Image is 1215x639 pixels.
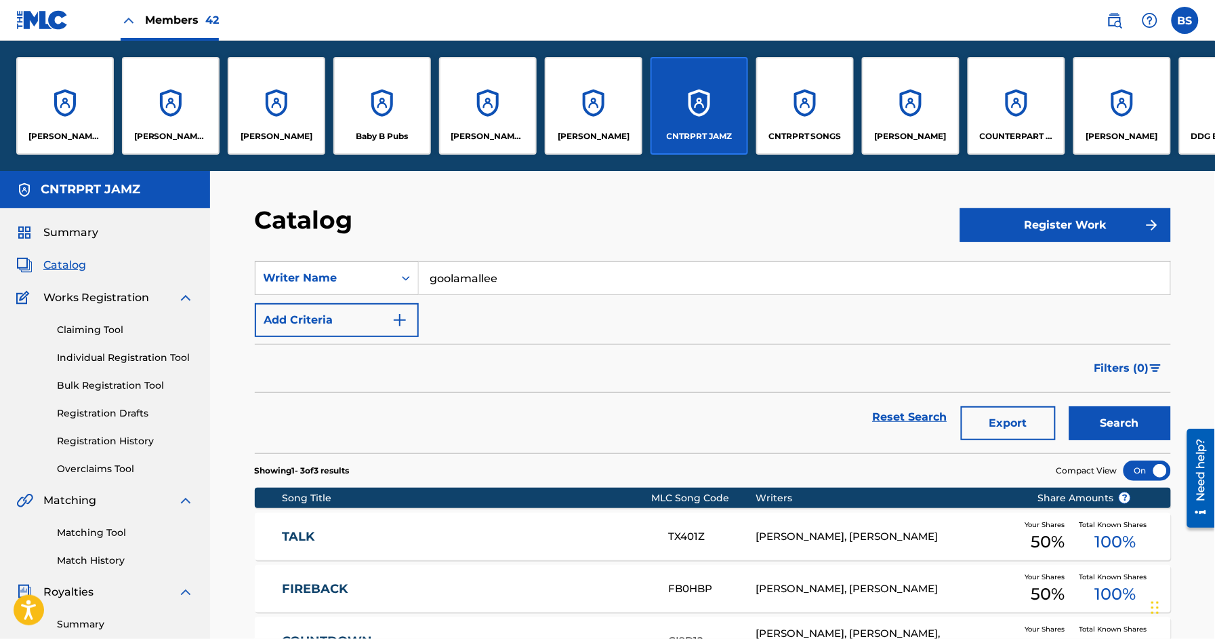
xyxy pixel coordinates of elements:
button: Register Work [960,208,1171,242]
img: filter [1150,364,1161,372]
div: TX401Z [669,529,756,545]
img: Works Registration [16,290,34,306]
a: CatalogCatalog [16,257,86,273]
div: [PERSON_NAME], [PERSON_NAME] [756,529,1016,545]
div: User Menu [1172,7,1199,34]
span: Your Shares [1025,572,1071,582]
img: expand [178,492,194,509]
span: Total Known Shares [1079,520,1152,530]
a: Overclaims Tool [57,462,194,476]
img: Royalties [16,584,33,600]
p: ABNER PEDRO RAMIREZ PUBLISHING DESIGNEE [28,130,102,142]
a: TALK [282,529,651,545]
a: Accounts[PERSON_NAME] [PERSON_NAME] PUBLISHING DESIGNEE [122,57,220,155]
img: help [1142,12,1158,28]
button: Search [1069,406,1171,440]
img: Matching [16,492,33,509]
a: Reset Search [866,402,954,432]
p: Showing 1 - 3 of 3 results [255,465,350,477]
a: Summary [57,617,194,632]
div: Writer Name [264,270,386,286]
span: Matching [43,492,96,509]
p: COUNTERPART MUSIC [980,130,1054,142]
div: Help [1136,7,1163,34]
img: Summary [16,225,33,241]
span: 50 % [1031,530,1065,554]
div: MLC Song Code [651,491,756,505]
span: Filters ( 0 ) [1094,360,1149,376]
a: AccountsCOUNTERPART MUSIC [968,57,1065,155]
span: Members [145,12,219,28]
a: Accounts[PERSON_NAME] [862,57,960,155]
span: Works Registration [43,290,149,306]
a: Accounts[PERSON_NAME]. Gelais Designee [439,57,537,155]
span: 50 % [1031,582,1065,606]
img: search [1107,12,1123,28]
span: Summary [43,225,98,241]
p: AMANDA GRACE SUDANO RAMIREZ PUBLISHING DESIGNEE [134,130,208,142]
p: Brendan Michael St. Gelais Designee [451,130,525,142]
span: Total Known Shares [1079,572,1152,582]
iframe: Resource Center [1177,423,1215,532]
img: 9d2ae6d4665cec9f34b9.svg [392,312,408,328]
div: FB0HBP [669,581,756,597]
a: SummarySummary [16,225,98,241]
img: MLC Logo [16,10,68,30]
span: 42 [205,14,219,26]
a: FIREBACK [282,581,651,597]
span: Your Shares [1025,624,1071,634]
p: CORY QUINTARD [875,130,947,142]
a: AccountsBaby B Pubs [333,57,431,155]
span: Share Amounts [1037,491,1131,505]
a: Accounts[PERSON_NAME] [545,57,642,155]
img: expand [178,584,194,600]
a: Registration Drafts [57,406,194,421]
p: CARL WAYNE MEEKINS [558,130,630,142]
a: Bulk Registration Tool [57,379,194,393]
div: [PERSON_NAME], [PERSON_NAME] [756,581,1016,597]
span: Your Shares [1025,520,1071,530]
a: Public Search [1101,7,1128,34]
a: Match History [57,554,194,568]
button: Filters (0) [1086,351,1171,385]
img: Accounts [16,182,33,198]
div: Drag [1151,587,1159,628]
p: CNTRPRT JAMZ [667,130,733,142]
form: Search Form [255,261,1171,453]
a: AccountsCNTRPRT SONGS [756,57,854,155]
p: Baby B Pubs [356,130,409,142]
div: Writers [756,491,1016,505]
img: expand [178,290,194,306]
h2: Catalog [255,205,360,235]
p: Andrew Laquan Arnett [241,130,312,142]
button: Add Criteria [255,303,419,337]
span: Royalties [43,584,94,600]
span: Compact View [1056,465,1117,477]
button: Export [961,406,1056,440]
a: Accounts[PERSON_NAME] [228,57,325,155]
span: Catalog [43,257,86,273]
span: ? [1119,492,1130,503]
a: Registration History [57,434,194,448]
img: f7272a7cc735f4ea7f67.svg [1144,217,1160,233]
a: Accounts[PERSON_NAME] [1073,57,1171,155]
div: Song Title [282,491,651,505]
a: Matching Tool [57,526,194,540]
p: DAVID DRAKE [1086,130,1158,142]
img: Close [121,12,137,28]
img: Catalog [16,257,33,273]
h5: CNTRPRT JAMZ [41,182,140,197]
iframe: Chat Widget [1147,574,1215,639]
p: CNTRPRT SONGS [768,130,842,142]
a: Accounts[PERSON_NAME] [PERSON_NAME] PUBLISHING DESIGNEE [16,57,114,155]
a: AccountsCNTRPRT JAMZ [651,57,748,155]
a: Claiming Tool [57,323,194,337]
a: Individual Registration Tool [57,351,194,365]
span: 100 % [1095,582,1136,606]
span: Total Known Shares [1079,624,1152,634]
span: 100 % [1095,530,1136,554]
